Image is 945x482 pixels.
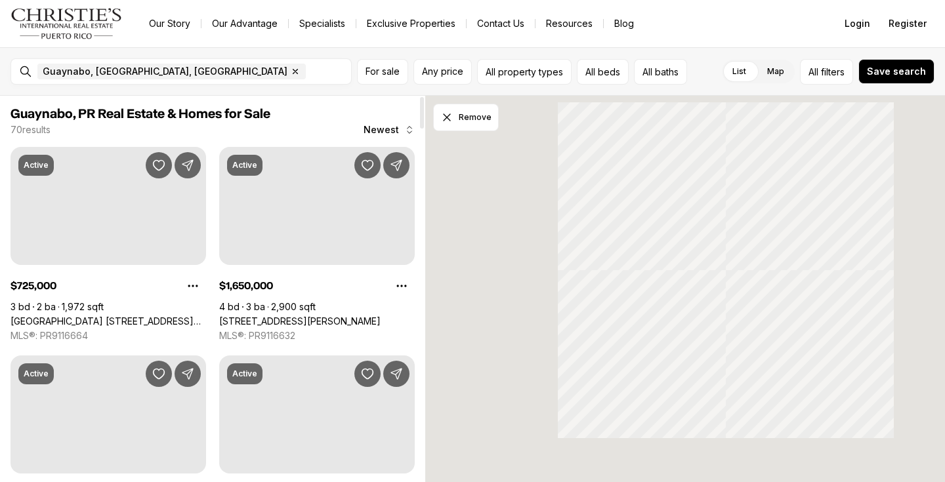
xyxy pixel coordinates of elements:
button: Save Property: A12 CALLE 4 [146,361,172,387]
a: Resources [535,14,603,33]
button: For sale [357,59,408,85]
a: Specialists [289,14,356,33]
button: Save Property: Plaza Athenee 101 ORTEGON AVENUE #402 [146,152,172,178]
span: Login [845,18,870,29]
span: Save search [867,66,926,77]
span: Newest [364,125,399,135]
p: Active [24,369,49,379]
span: For sale [366,66,400,77]
button: All property types [477,59,572,85]
button: Property options [388,273,415,299]
button: Dismiss drawing [433,104,499,131]
button: Allfilters [800,59,853,85]
img: logo [10,8,123,39]
button: Share Property [175,152,201,178]
button: Save Property: 201 REY GUSTAVO, LA VILLA DE TORRIMAR [354,152,381,178]
span: Guaynabo, PR Real Estate & Homes for Sale [10,108,270,121]
button: Any price [413,59,472,85]
a: Exclusive Properties [356,14,466,33]
a: 201 REY GUSTAVO, LA VILLA DE TORRIMAR, GUAYNABO PR, 00969 [219,315,381,327]
a: Plaza Athenee 101 ORTEGON AVENUE #402, GUAYNABO PR, 00966 [10,315,206,327]
button: Register [881,10,934,37]
button: Save search [858,59,934,84]
p: 70 results [10,125,51,135]
button: Property options [180,273,206,299]
p: Active [232,369,257,379]
p: Active [24,160,49,171]
button: All baths [634,59,687,85]
p: Active [232,160,257,171]
span: Guaynabo, [GEOGRAPHIC_DATA], [GEOGRAPHIC_DATA] [43,66,287,77]
button: Contact Us [467,14,535,33]
span: All [808,65,818,79]
a: Our Story [138,14,201,33]
button: Share Property [383,361,409,387]
span: Register [889,18,927,29]
button: Newest [356,117,423,143]
button: All beds [577,59,629,85]
button: Login [837,10,878,37]
button: Share Property [383,152,409,178]
a: Blog [604,14,644,33]
label: Map [757,60,795,83]
span: Any price [422,66,463,77]
button: Save Property: 504 TINTILLO HILLS ESTATES RD [354,361,381,387]
label: List [722,60,757,83]
button: Share Property [175,361,201,387]
span: filters [821,65,845,79]
a: Our Advantage [201,14,288,33]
